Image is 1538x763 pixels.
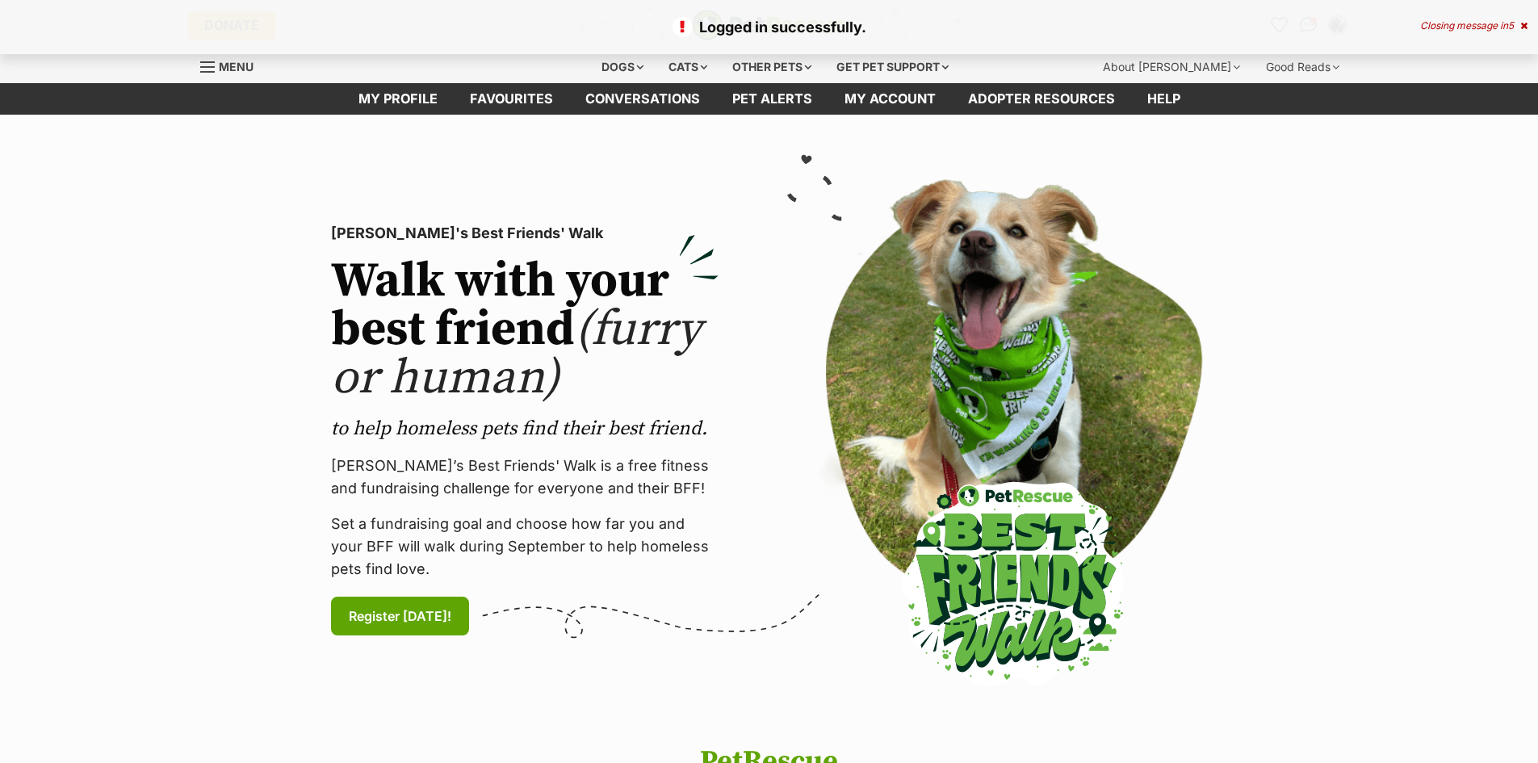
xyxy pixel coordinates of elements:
[590,51,655,83] div: Dogs
[569,83,716,115] a: conversations
[349,606,451,626] span: Register [DATE]!
[657,51,719,83] div: Cats
[331,513,719,581] p: Set a fundraising goal and choose how far you and your BFF will walk during September to help hom...
[721,51,823,83] div: Other pets
[200,51,265,80] a: Menu
[331,597,469,635] a: Register [DATE]!
[716,83,828,115] a: Pet alerts
[1092,51,1251,83] div: About [PERSON_NAME]
[454,83,569,115] a: Favourites
[331,455,719,500] p: [PERSON_NAME]’s Best Friends' Walk is a free fitness and fundraising challenge for everyone and t...
[331,300,702,409] span: (furry or human)
[219,60,254,73] span: Menu
[825,51,960,83] div: Get pet support
[342,83,454,115] a: My profile
[331,416,719,442] p: to help homeless pets find their best friend.
[952,83,1131,115] a: Adopter resources
[828,83,952,115] a: My account
[331,258,719,403] h2: Walk with your best friend
[1255,51,1351,83] div: Good Reads
[331,222,719,245] p: [PERSON_NAME]'s Best Friends' Walk
[1131,83,1196,115] a: Help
